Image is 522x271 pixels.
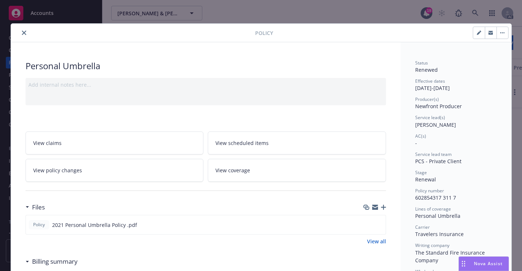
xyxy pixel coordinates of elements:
a: View scheduled items [208,131,386,154]
button: close [20,28,28,37]
div: Files [26,203,45,212]
span: View policy changes [33,166,82,174]
button: Nova Assist [459,256,509,271]
span: Lines of coverage [415,206,451,212]
div: Add internal notes here... [28,81,383,89]
a: View policy changes [26,159,204,182]
span: The Standard Fire Insurance Company [415,249,486,264]
span: Service lead(s) [415,114,445,121]
span: Travelers Insurance [415,231,464,237]
span: Personal Umbrella [415,212,460,219]
button: download file [365,221,370,229]
span: 602854317 311 7 [415,194,456,201]
span: Status [415,60,428,66]
span: View coverage [215,166,250,174]
a: View coverage [208,159,386,182]
div: Drag to move [459,257,468,271]
span: View scheduled items [215,139,269,147]
span: Policy [32,221,46,228]
h3: Billing summary [32,257,78,266]
span: Writing company [415,242,449,248]
span: Producer(s) [415,96,439,102]
span: [PERSON_NAME] [415,121,456,128]
h3: Files [32,203,45,212]
span: Policy number [415,188,444,194]
a: View claims [26,131,204,154]
span: Renewal [415,176,436,183]
a: View all [367,237,386,245]
span: Carrier [415,224,430,230]
span: AC(s) [415,133,426,139]
span: Effective dates [415,78,445,84]
span: Renewed [415,66,438,73]
span: PCS - Private Client [415,158,461,165]
div: Personal Umbrella [26,60,386,72]
button: preview file [376,221,383,229]
span: Newfront Producer [415,103,462,110]
span: View claims [33,139,62,147]
span: 2021 Personal Umbrella Policy .pdf [52,221,137,229]
div: Billing summary [26,257,78,266]
span: - [415,140,417,146]
div: [DATE] - [DATE] [415,78,497,92]
span: Nova Assist [474,260,503,267]
span: Policy [255,29,273,37]
span: Service lead team [415,151,452,157]
span: Stage [415,169,427,176]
